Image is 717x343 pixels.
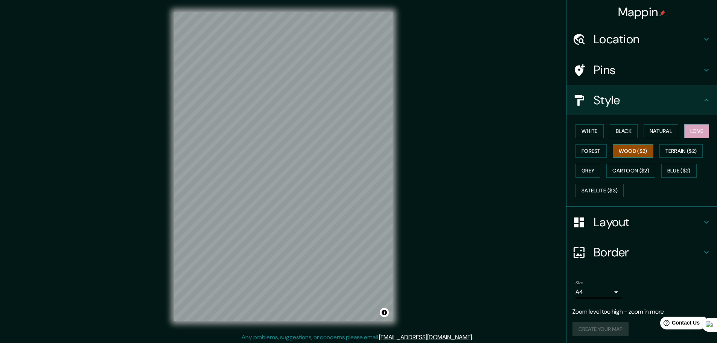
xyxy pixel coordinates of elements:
[174,12,393,321] canvas: Map
[566,24,717,54] div: Location
[575,184,624,198] button: Satellite ($3)
[473,333,474,342] div: .
[566,55,717,85] div: Pins
[661,164,697,178] button: Blue ($2)
[650,314,709,335] iframe: Help widget launcher
[594,215,702,230] h4: Layout
[566,85,717,115] div: Style
[594,245,702,260] h4: Border
[379,333,472,341] a: [EMAIL_ADDRESS][DOMAIN_NAME]
[474,333,476,342] div: .
[575,164,600,178] button: Grey
[684,124,709,138] button: Love
[380,308,389,317] button: Toggle attribution
[618,5,666,20] h4: Mappin
[659,144,703,158] button: Terrain ($2)
[575,280,583,286] label: Size
[610,124,638,138] button: Black
[594,63,702,78] h4: Pins
[613,144,653,158] button: Wood ($2)
[659,10,665,16] img: pin-icon.png
[594,32,702,47] h4: Location
[575,124,604,138] button: White
[242,333,473,342] p: Any problems, suggestions, or concerns please email .
[594,93,702,108] h4: Style
[644,124,678,138] button: Natural
[575,144,607,158] button: Forest
[575,286,621,298] div: A4
[566,237,717,267] div: Border
[606,164,655,178] button: Cartoon ($2)
[566,207,717,237] div: Layout
[572,307,711,316] p: Zoom level too high - zoom in more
